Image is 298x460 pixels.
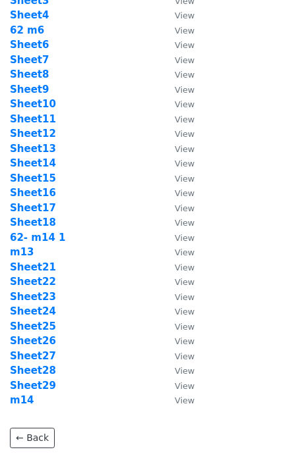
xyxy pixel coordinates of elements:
a: Sheet4 [10,9,49,21]
small: View [175,144,194,154]
a: Sheet21 [10,261,56,273]
a: Sheet6 [10,39,49,51]
small: View [175,99,194,109]
small: View [175,26,194,36]
a: Sheet12 [10,128,56,140]
small: View [175,366,194,376]
small: View [175,129,194,139]
a: Sheet22 [10,276,56,288]
small: View [175,233,194,243]
a: View [162,394,194,406]
small: View [175,188,194,198]
a: Sheet28 [10,365,56,376]
a: Sheet11 [10,113,56,125]
a: View [162,68,194,80]
a: View [162,54,194,66]
a: Sheet13 [10,143,56,155]
a: View [162,320,194,332]
small: View [175,40,194,50]
small: View [175,381,194,391]
a: Sheet15 [10,172,56,184]
a: Sheet8 [10,68,49,80]
a: m14 [10,394,34,406]
a: View [162,246,194,258]
a: View [162,143,194,155]
a: View [162,261,194,273]
small: View [175,115,194,124]
small: View [175,396,194,405]
a: View [162,24,194,36]
small: View [175,70,194,80]
a: Sheet29 [10,380,56,392]
small: View [175,336,194,346]
a: Sheet25 [10,320,56,332]
a: 62 m6 [10,24,44,36]
small: View [175,247,194,257]
small: View [175,174,194,184]
a: View [162,172,194,184]
a: m13 [10,246,34,258]
a: Sheet7 [10,54,49,66]
a: View [162,291,194,303]
small: View [175,11,194,20]
a: View [162,335,194,347]
a: View [162,217,194,228]
a: View [162,305,194,317]
a: 62- m14 1 [10,232,66,243]
a: Sheet9 [10,84,49,95]
small: View [175,307,194,317]
small: View [175,218,194,228]
a: View [162,187,194,199]
a: View [162,128,194,140]
a: Sheet24 [10,305,56,317]
a: Sheet16 [10,187,56,199]
a: Sheet18 [10,217,56,228]
a: View [162,9,194,21]
iframe: Chat Widget [232,397,298,460]
a: ← Back [10,428,55,448]
small: View [175,292,194,302]
small: View [175,85,194,95]
a: View [162,202,194,214]
strong: Sheet17 [10,202,56,214]
a: View [162,157,194,169]
a: View [162,39,194,51]
a: View [162,98,194,110]
a: Sheet23 [10,291,56,303]
a: Sheet14 [10,157,56,169]
a: Sheet26 [10,335,56,347]
a: View [162,276,194,288]
a: Sheet10 [10,98,56,110]
a: View [162,232,194,243]
a: View [162,113,194,125]
a: View [162,380,194,392]
small: View [175,203,194,213]
small: View [175,55,194,65]
small: View [175,322,194,332]
a: View [162,365,194,376]
small: View [175,277,194,287]
a: View [162,84,194,95]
